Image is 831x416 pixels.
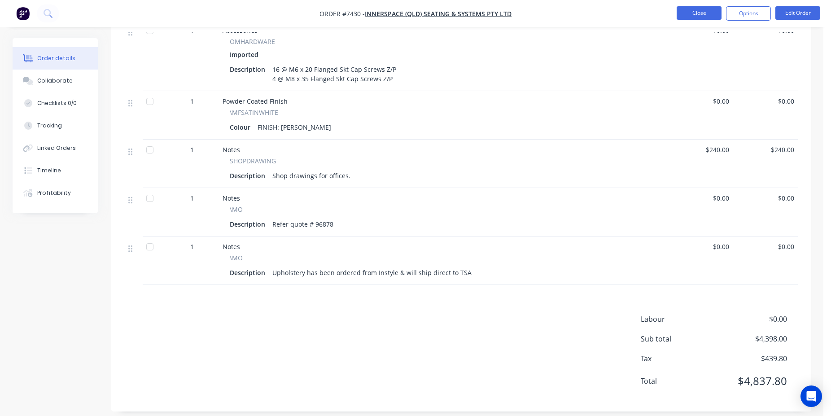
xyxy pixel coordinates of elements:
[736,193,794,203] span: $0.00
[269,169,354,182] div: Shop drawings for offices.
[677,6,722,20] button: Close
[720,314,787,324] span: $0.00
[671,242,729,251] span: $0.00
[230,253,243,263] span: \MO
[223,145,240,154] span: Notes
[230,121,254,134] div: Colour
[37,122,62,130] div: Tracking
[671,145,729,154] span: $240.00
[775,6,820,20] button: Edit Order
[254,121,335,134] div: FINISH: [PERSON_NAME]
[641,333,721,344] span: Sub total
[736,145,794,154] span: $240.00
[13,70,98,92] button: Collaborate
[671,96,729,106] span: $0.00
[223,242,240,251] span: Notes
[13,137,98,159] button: Linked Orders
[641,353,721,364] span: Tax
[319,9,365,18] span: Order #7430 -
[720,333,787,344] span: $4,398.00
[720,373,787,389] span: $4,837.80
[269,266,475,279] div: Upholstery has been ordered from Instyle & will ship direct to TSA
[13,47,98,70] button: Order details
[223,97,288,105] span: Powder Coated Finish
[13,159,98,182] button: Timeline
[736,242,794,251] span: $0.00
[190,242,194,251] span: 1
[365,9,512,18] a: Innerspace (QLD) Seating & Systems Pty Ltd
[269,63,400,85] div: 16 @ M6 x 20 Flanged Skt Cap Screws Z/P 4 @ M8 x 35 Flanged Skt Cap Screws Z/P
[37,144,76,152] div: Linked Orders
[230,218,269,231] div: Description
[190,96,194,106] span: 1
[720,353,787,364] span: $439.80
[736,96,794,106] span: $0.00
[230,266,269,279] div: Description
[190,145,194,154] span: 1
[671,193,729,203] span: $0.00
[641,376,721,386] span: Total
[16,7,30,20] img: Factory
[37,99,77,107] div: Checklists 0/0
[230,37,275,46] span: OMHARDWARE
[726,6,771,21] button: Options
[230,48,262,61] div: Imported
[230,169,269,182] div: Description
[37,189,71,197] div: Profitability
[37,166,61,175] div: Timeline
[223,26,258,35] span: Accessories
[800,385,822,407] div: Open Intercom Messenger
[223,194,240,202] span: Notes
[269,218,337,231] div: Refer quote # 96878
[641,314,721,324] span: Labour
[230,108,278,117] span: \MFSATINWHITE
[230,205,243,214] span: \MO
[190,193,194,203] span: 1
[13,182,98,204] button: Profitability
[230,63,269,76] div: Description
[13,114,98,137] button: Tracking
[13,92,98,114] button: Checklists 0/0
[37,54,75,62] div: Order details
[230,156,276,166] span: SHOPDRAWING
[37,77,73,85] div: Collaborate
